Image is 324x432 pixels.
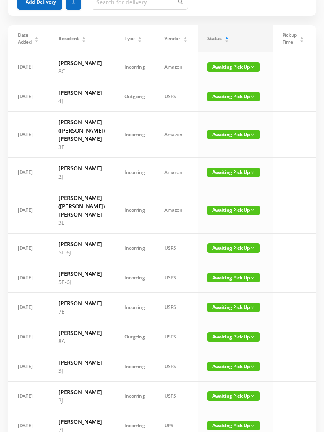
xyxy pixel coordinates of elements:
[224,36,229,38] i: icon: caret-up
[115,112,155,158] td: Incoming
[154,352,197,382] td: USPS
[283,32,297,46] span: Pickup Time
[154,187,197,234] td: Amazon
[8,158,49,187] td: [DATE]
[58,269,105,278] h6: [PERSON_NAME]
[154,112,197,158] td: Amazon
[58,367,105,375] p: 3J
[58,164,105,172] h6: [PERSON_NAME]
[124,35,135,42] span: Type
[183,36,188,41] div: Sort
[154,293,197,322] td: USPS
[251,335,254,339] i: icon: down
[154,322,197,352] td: USPS
[58,59,105,67] h6: [PERSON_NAME]
[8,293,49,322] td: [DATE]
[58,307,105,316] p: 7E
[8,112,49,158] td: [DATE]
[251,95,254,99] i: icon: down
[251,424,254,428] i: icon: down
[251,170,254,174] i: icon: down
[58,248,105,256] p: 5E-6J
[251,394,254,398] i: icon: down
[154,82,197,112] td: USPS
[154,234,197,263] td: USPS
[300,36,304,41] div: Sort
[58,417,105,426] h6: [PERSON_NAME]
[81,39,86,41] i: icon: caret-down
[58,97,105,105] p: 4J
[8,187,49,234] td: [DATE]
[154,263,197,293] td: USPS
[58,388,105,396] h6: [PERSON_NAME]
[58,88,105,97] h6: [PERSON_NAME]
[207,303,260,312] span: Awaiting Pick Up
[224,39,229,41] i: icon: caret-down
[207,35,222,42] span: Status
[154,158,197,187] td: Amazon
[138,36,142,41] div: Sort
[58,194,105,219] h6: [PERSON_NAME] ([PERSON_NAME]) [PERSON_NAME]
[8,352,49,382] td: [DATE]
[138,39,142,41] i: icon: caret-down
[164,35,180,42] span: Vendor
[58,240,105,248] h6: [PERSON_NAME]
[58,172,105,181] p: 2J
[251,65,254,69] i: icon: down
[154,382,197,411] td: USPS
[81,36,86,41] div: Sort
[183,39,187,41] i: icon: caret-down
[300,36,304,38] i: icon: caret-up
[207,421,260,430] span: Awaiting Pick Up
[251,208,254,212] i: icon: down
[18,32,32,46] span: Date Added
[154,52,197,82] td: Amazon
[251,276,254,280] i: icon: down
[115,158,155,187] td: Incoming
[207,273,260,282] span: Awaiting Pick Up
[58,329,105,337] h6: [PERSON_NAME]
[207,62,260,72] span: Awaiting Pick Up
[8,52,49,82] td: [DATE]
[207,391,260,401] span: Awaiting Pick Up
[115,352,155,382] td: Incoming
[58,67,105,75] p: 8C
[8,322,49,352] td: [DATE]
[207,92,260,101] span: Awaiting Pick Up
[207,332,260,342] span: Awaiting Pick Up
[207,243,260,253] span: Awaiting Pick Up
[115,263,155,293] td: Incoming
[58,143,105,151] p: 3E
[207,168,260,177] span: Awaiting Pick Up
[58,118,105,143] h6: [PERSON_NAME] ([PERSON_NAME]) [PERSON_NAME]
[8,263,49,293] td: [DATE]
[183,36,187,38] i: icon: caret-up
[138,36,142,38] i: icon: caret-up
[34,36,39,41] div: Sort
[58,299,105,307] h6: [PERSON_NAME]
[115,82,155,112] td: Outgoing
[251,305,254,309] i: icon: down
[34,39,39,41] i: icon: caret-down
[58,337,105,345] p: 8A
[58,358,105,367] h6: [PERSON_NAME]
[115,234,155,263] td: Incoming
[115,293,155,322] td: Incoming
[115,187,155,234] td: Incoming
[115,382,155,411] td: Incoming
[251,365,254,368] i: icon: down
[251,133,254,137] i: icon: down
[58,35,79,42] span: Resident
[34,36,39,38] i: icon: caret-up
[115,52,155,82] td: Incoming
[8,82,49,112] td: [DATE]
[207,362,260,371] span: Awaiting Pick Up
[115,322,155,352] td: Outgoing
[251,246,254,250] i: icon: down
[224,36,229,41] div: Sort
[8,382,49,411] td: [DATE]
[8,234,49,263] td: [DATE]
[300,39,304,41] i: icon: caret-down
[58,278,105,286] p: 5E-6J
[58,396,105,404] p: 3J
